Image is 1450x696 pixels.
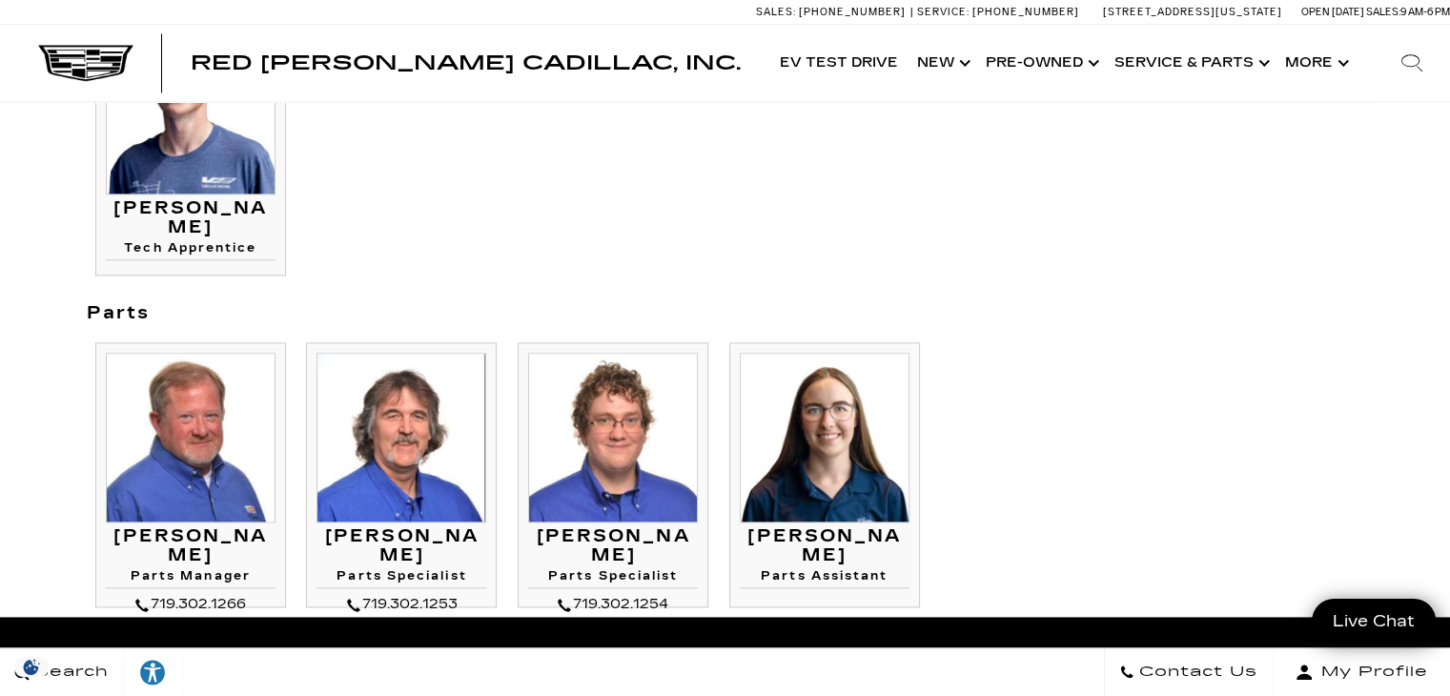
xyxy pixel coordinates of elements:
[1400,6,1450,18] span: 9 AM-6 PM
[38,45,133,81] img: Cadillac Dark Logo with Cadillac White Text
[1273,648,1450,696] button: Open user profile menu
[124,658,181,686] div: Explore your accessibility options
[191,51,741,74] span: Red [PERSON_NAME] Cadillac, Inc.
[317,593,486,616] div: 719.302.1253
[10,657,53,677] section: Click to Open Cookie Consent Modal
[528,593,698,616] div: 719.302.1254
[908,25,976,101] a: New
[528,570,698,588] h4: Parts Specialist
[106,527,276,565] h3: [PERSON_NAME]
[917,6,970,18] span: Service:
[740,570,909,588] h4: Parts Assistant
[106,242,276,260] h4: Tech Apprentice
[1103,6,1282,18] a: [STREET_ADDRESS][US_STATE]
[740,527,909,565] h3: [PERSON_NAME]
[1314,659,1428,686] span: My Profile
[124,648,182,696] a: Explore your accessibility options
[972,6,1079,18] span: [PHONE_NUMBER]
[87,304,929,323] h3: Parts
[10,657,53,677] img: Opt-Out Icon
[1301,6,1364,18] span: Open [DATE]
[317,527,486,565] h3: [PERSON_NAME]
[756,7,910,17] a: Sales: [PHONE_NUMBER]
[528,527,698,565] h3: [PERSON_NAME]
[976,25,1105,101] a: Pre-Owned
[1323,610,1424,632] span: Live Chat
[910,7,1084,17] a: Service: [PHONE_NUMBER]
[106,199,276,237] h3: [PERSON_NAME]
[1105,25,1276,101] a: Service & Parts
[1366,6,1400,18] span: Sales:
[1276,25,1355,101] button: More
[1104,648,1273,696] a: Contact Us
[30,659,109,686] span: Search
[191,53,741,72] a: Red [PERSON_NAME] Cadillac, Inc.
[1312,599,1436,644] a: Live Chat
[106,593,276,616] div: 719.302.1266
[106,570,276,588] h4: Parts Manager
[770,25,908,101] a: EV Test Drive
[317,570,486,588] h4: Parts Specialist
[756,6,796,18] span: Sales:
[1134,659,1257,686] span: Contact Us
[1374,25,1450,101] div: Search
[799,6,906,18] span: [PHONE_NUMBER]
